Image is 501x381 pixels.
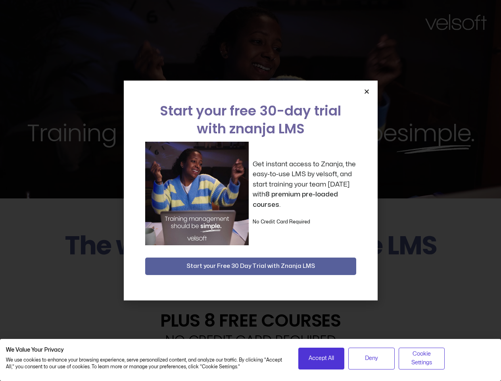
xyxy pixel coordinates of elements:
button: Deny all cookies [348,348,395,369]
span: Accept All [309,354,334,363]
span: Start your Free 30 Day Trial with Znanja LMS [186,262,315,271]
a: Close [364,89,370,94]
button: Adjust cookie preferences [399,348,445,369]
h2: We Value Your Privacy [6,346,286,354]
span: Deny [365,354,378,363]
button: Accept all cookies [298,348,345,369]
strong: 8 premium pre-loaded courses [253,191,338,208]
p: We use cookies to enhance your browsing experience, serve personalized content, and analyze our t... [6,357,286,370]
p: Get instant access to Znanja, the easy-to-use LMS by velsoft, and start training your team [DATE]... [253,159,356,210]
button: Start your Free 30 Day Trial with Znanja LMS [145,258,356,275]
h2: Start your free 30-day trial with znanja LMS [145,102,356,138]
strong: No Credit Card Required [253,219,310,224]
img: a woman sitting at her laptop dancing [145,142,249,245]
span: Cookie Settings [404,350,440,368]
